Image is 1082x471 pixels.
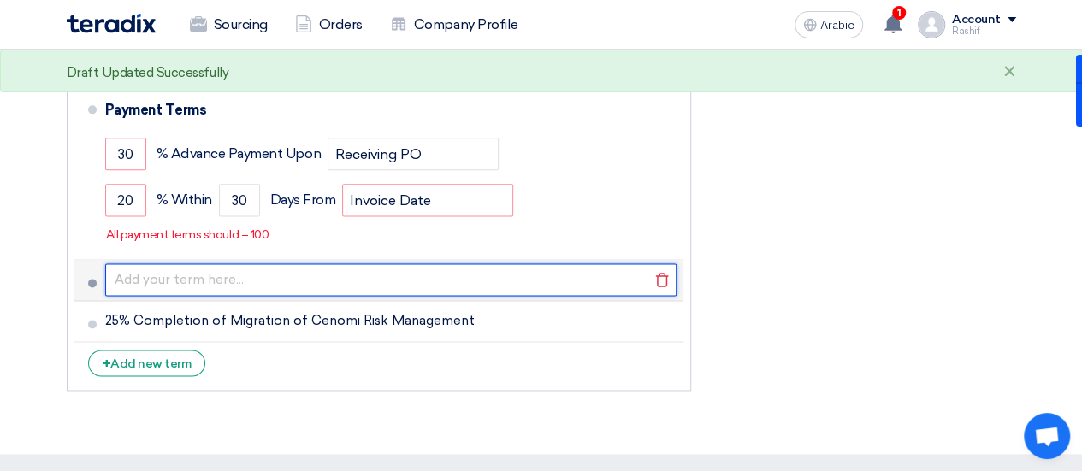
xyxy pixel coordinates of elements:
[281,6,376,44] a: Orders
[110,356,191,371] font: Add new term
[105,184,146,216] input: payment-term-2
[952,26,979,37] font: Rashif
[319,16,363,32] font: Orders
[820,18,854,32] font: Arabic
[176,6,281,44] a: Sourcing
[157,191,212,208] font: % Within
[105,263,677,296] input: Add your term here...
[219,184,260,216] input: payment-term-2
[1003,58,1016,86] font: ×
[918,11,945,38] img: profile_test.png
[67,14,156,33] img: Teradix logo
[214,16,268,32] font: Sourcing
[157,145,321,162] font: % Advance Payment Upon
[105,102,207,118] font: Payment Terms
[414,16,518,32] font: Company Profile
[105,304,677,337] input: Add your term here...
[67,65,229,80] font: Draft Updated Successfully
[106,227,269,242] font: All payment terms should = 100
[952,12,1001,26] font: Account
[103,356,111,372] font: +
[105,138,146,170] input: payment-term-1
[328,138,499,170] input: payment-term-2
[270,191,336,208] font: Days From
[1024,413,1070,459] div: Open chat
[342,184,513,216] input: payment-term-2
[896,7,901,19] font: 1
[795,11,863,38] button: Arabic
